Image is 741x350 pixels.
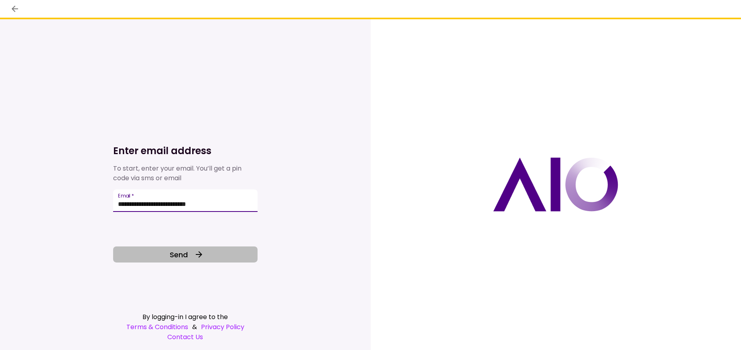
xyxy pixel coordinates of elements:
[113,246,258,262] button: Send
[493,157,618,212] img: AIO logo
[8,2,22,16] button: back
[113,164,258,183] div: To start, enter your email. You’ll get a pin code via sms or email
[113,312,258,322] div: By logging-in I agree to the
[113,322,258,332] div: &
[113,332,258,342] a: Contact Us
[201,322,244,332] a: Privacy Policy
[126,322,188,332] a: Terms & Conditions
[113,144,258,157] h1: Enter email address
[118,192,134,199] label: Email
[170,249,188,260] span: Send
